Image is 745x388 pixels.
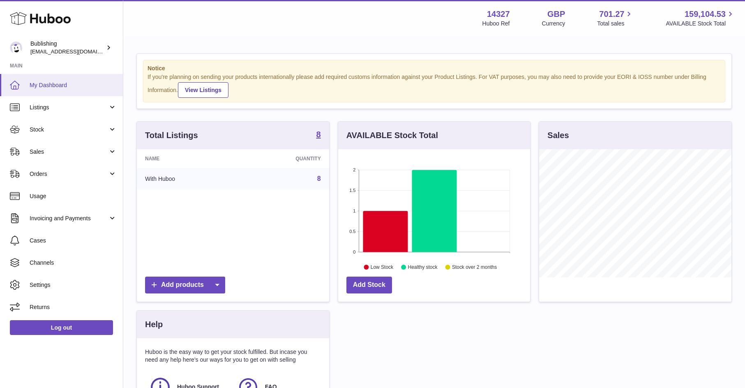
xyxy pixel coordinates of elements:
text: 0.5 [349,229,355,234]
text: 1 [353,208,355,213]
th: Name [137,149,238,168]
h3: Sales [547,130,569,141]
span: 701.27 [599,9,624,20]
a: View Listings [178,82,228,98]
div: If you're planning on sending your products internationally please add required customs informati... [148,73,721,98]
span: Stock [30,126,108,134]
div: Bublishing [30,40,104,55]
span: Cases [30,237,117,245]
h3: Total Listings [145,130,198,141]
span: AVAILABLE Stock Total [666,20,735,28]
span: Listings [30,104,108,111]
span: Sales [30,148,108,156]
p: Huboo is the easy way to get your stock fulfilled. But incase you need any help here's our ways f... [145,348,321,364]
div: Currency [542,20,565,28]
text: Low Stock [371,264,394,270]
td: With Huboo [137,168,238,189]
a: 159,104.53 AVAILABLE Stock Total [666,9,735,28]
strong: 8 [316,130,321,139]
span: [EMAIL_ADDRESS][DOMAIN_NAME] [30,48,121,55]
a: 701.27 Total sales [597,9,634,28]
a: 8 [316,130,321,140]
text: Healthy stock [408,264,438,270]
span: Settings [30,281,117,289]
h3: Help [145,319,163,330]
img: maricar@bublishing.com [10,42,22,54]
span: Usage [30,192,117,200]
span: 159,104.53 [685,9,726,20]
div: Huboo Ref [482,20,510,28]
span: Total sales [597,20,634,28]
text: 1.5 [349,188,355,193]
span: Channels [30,259,117,267]
span: Invoicing and Payments [30,215,108,222]
span: Orders [30,170,108,178]
text: 2 [353,167,355,172]
text: Stock over 2 months [452,264,497,270]
a: Log out [10,320,113,335]
a: Add products [145,277,225,293]
strong: GBP [547,9,565,20]
span: Returns [30,303,117,311]
h3: AVAILABLE Stock Total [346,130,438,141]
text: 0 [353,249,355,254]
a: 8 [317,175,321,182]
a: Add Stock [346,277,392,293]
th: Quantity [238,149,329,168]
strong: 14327 [487,9,510,20]
span: My Dashboard [30,81,117,89]
strong: Notice [148,65,721,72]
